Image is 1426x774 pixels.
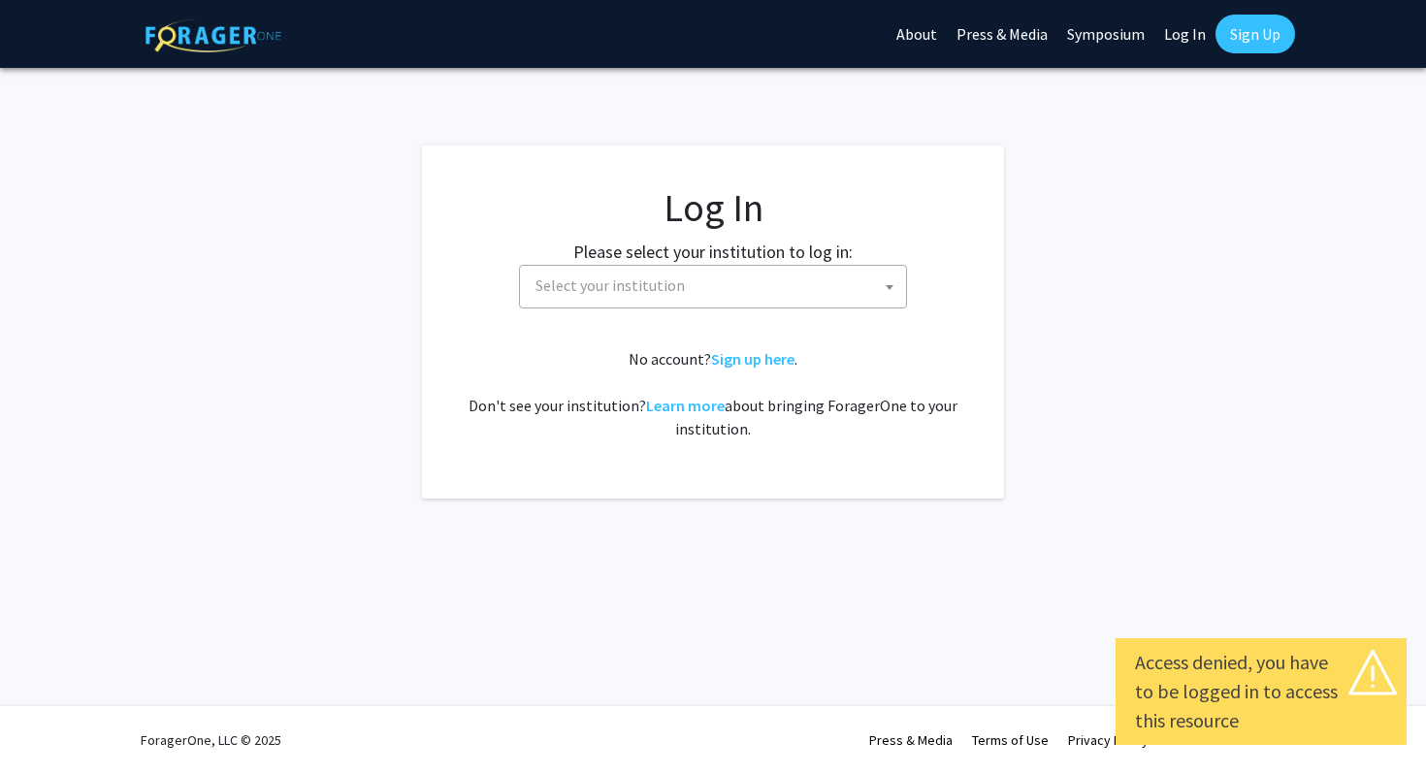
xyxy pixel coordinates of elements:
[1068,731,1149,749] a: Privacy Policy
[146,18,281,52] img: ForagerOne Logo
[1215,15,1295,53] a: Sign Up
[869,731,953,749] a: Press & Media
[519,265,907,308] span: Select your institution
[1135,648,1387,735] div: Access denied, you have to be logged in to access this resource
[461,184,965,231] h1: Log In
[528,266,906,306] span: Select your institution
[711,349,794,369] a: Sign up here
[461,347,965,440] div: No account? . Don't see your institution? about bringing ForagerOne to your institution.
[573,239,853,265] label: Please select your institution to log in:
[972,731,1049,749] a: Terms of Use
[141,706,281,774] div: ForagerOne, LLC © 2025
[646,396,725,415] a: Learn more about bringing ForagerOne to your institution
[535,275,685,295] span: Select your institution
